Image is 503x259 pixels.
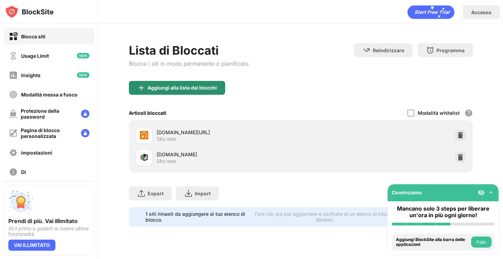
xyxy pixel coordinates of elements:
div: Usage Limit [21,53,49,59]
div: Reindirizzare [373,47,404,53]
div: Programma [436,47,465,53]
div: Mancano solo 3 steps per liberare un'ora in più ogni giorno! [392,205,494,219]
img: about-off.svg [9,168,18,176]
button: Fallo [471,237,492,248]
div: Sito web [157,158,176,164]
img: block-on.svg [9,32,18,41]
div: Cominciamo [392,189,422,195]
img: insights-off.svg [9,71,18,80]
img: time-usage-off.svg [9,52,18,60]
img: focus-off.svg [9,90,18,99]
img: favicons [140,131,148,139]
div: [DOMAIN_NAME] [157,151,301,158]
img: new-icon.svg [77,53,89,58]
div: VAI ILLIMITATO [8,240,55,251]
div: Export [148,191,164,196]
div: Blocca i siti in modo permanente o pianificato [129,60,249,67]
img: logo-blocksite.svg [5,5,54,19]
div: Sito web [157,136,176,142]
img: password-protection-off.svg [9,110,17,118]
div: Prendi di più. Vai illimitato [8,218,90,224]
img: omni-setup-toggle.svg [487,189,494,196]
div: [DOMAIN_NAME][URL] [157,129,301,136]
div: animation [407,5,455,19]
div: Modalità messa a fuoco [21,92,78,98]
img: customize-block-page-off.svg [9,129,17,137]
div: Pagina di blocco personalizzata [21,127,76,139]
div: Articoli bloccati [129,110,166,116]
img: favicons [140,153,148,161]
div: Aggiungi BlockSite alla barra delle applicazioni [396,237,469,247]
img: lock-menu.svg [81,110,89,118]
img: push-unlimited.svg [8,190,33,215]
div: Blocca siti [21,34,45,39]
div: Modalità whitelist [418,110,460,116]
div: Protezione della password [21,108,76,120]
div: Sii il primo a goderti le nostre ultime funzionalità [8,226,90,237]
div: Import [195,191,211,196]
div: impostazioni [21,150,52,156]
img: new-icon.svg [77,72,89,78]
div: 1 siti rimasti da aggiungere al tuo elenco di blocco. [145,211,250,223]
img: lock-menu.svg [81,129,89,137]
div: Fare clic qui per aggiornare e usufruire di un elenco di blocchi illimitati. [254,211,395,223]
div: Aggiungi alla lista dei blocchi [148,85,217,91]
img: settings-off.svg [9,148,18,157]
div: Accesso [471,9,492,15]
div: Insights [21,72,41,78]
img: eye-not-visible.svg [478,189,485,196]
div: Di [21,169,26,175]
div: Lista di Bloccati [129,43,249,57]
